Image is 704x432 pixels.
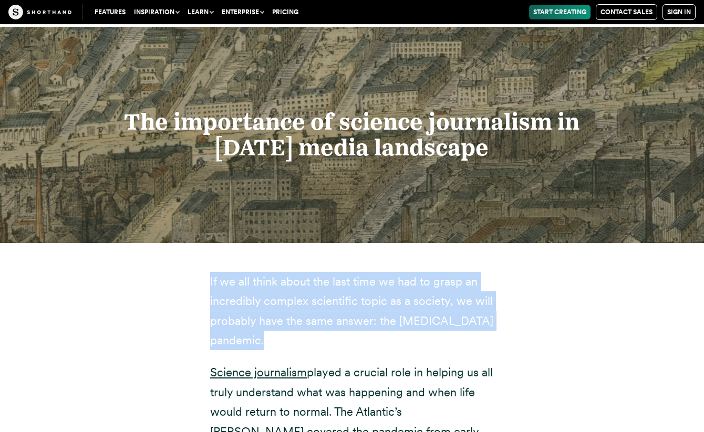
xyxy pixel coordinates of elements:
[90,5,130,19] a: Features
[596,4,657,20] a: Contact Sales
[662,4,696,20] a: Sign in
[210,365,307,379] a: Science journalism
[210,272,494,351] p: If we all think about the last time we had to grasp an incredibly complex scientific topic as a s...
[529,5,591,19] a: Start Creating
[8,5,71,19] img: The Craft
[124,108,579,161] strong: The importance of science journalism in [DATE] media landscape
[183,5,218,19] button: Learn
[130,5,183,19] button: Inspiration
[268,5,303,19] a: Pricing
[218,5,268,19] button: Enterprise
